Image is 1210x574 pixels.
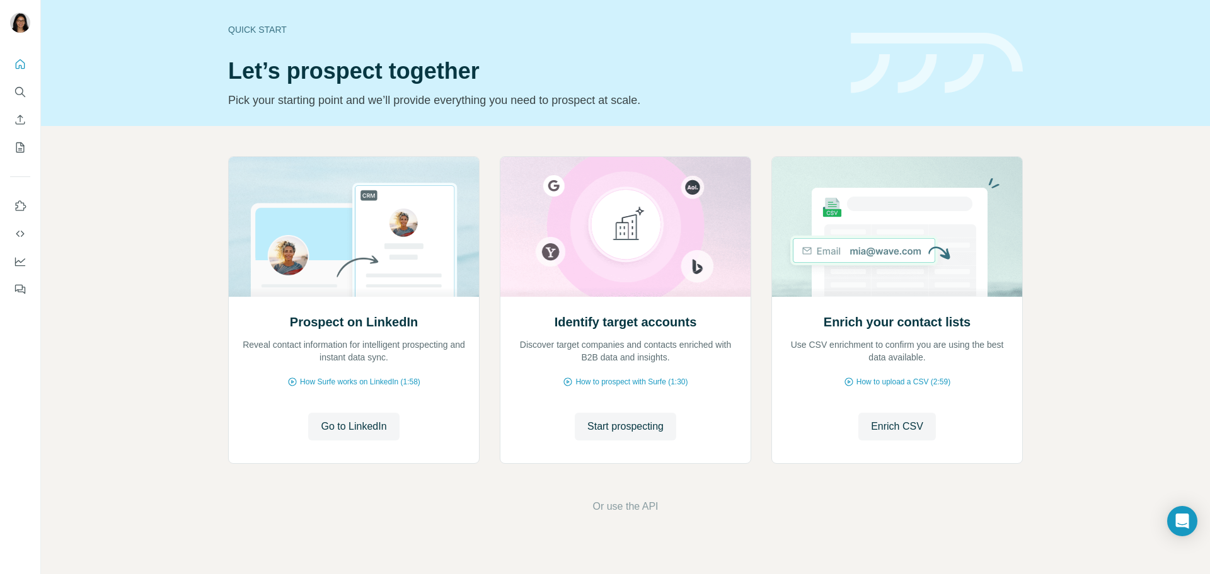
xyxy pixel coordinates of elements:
img: Avatar [10,13,30,33]
button: Dashboard [10,250,30,273]
button: Enrich CSV [858,413,936,440]
p: Reveal contact information for intelligent prospecting and instant data sync. [241,338,466,364]
span: How to upload a CSV (2:59) [856,376,950,387]
button: Use Surfe API [10,222,30,245]
img: Identify target accounts [500,157,751,297]
span: Start prospecting [587,419,664,434]
img: Enrich your contact lists [771,157,1023,297]
h2: Prospect on LinkedIn [290,313,418,331]
button: Search [10,81,30,103]
p: Pick your starting point and we’ll provide everything you need to prospect at scale. [228,91,836,109]
button: Or use the API [592,499,658,514]
span: How Surfe works on LinkedIn (1:58) [300,376,420,387]
h2: Enrich your contact lists [824,313,971,331]
h2: Identify target accounts [555,313,697,331]
button: Feedback [10,278,30,301]
button: Quick start [10,53,30,76]
span: How to prospect with Surfe (1:30) [575,376,688,387]
div: Quick start [228,23,836,36]
img: Prospect on LinkedIn [228,157,480,297]
img: banner [851,33,1023,94]
p: Use CSV enrichment to confirm you are using the best data available. [785,338,1010,364]
h1: Let’s prospect together [228,59,836,84]
button: Start prospecting [575,413,676,440]
div: Open Intercom Messenger [1167,506,1197,536]
button: Enrich CSV [10,108,30,131]
span: Enrich CSV [871,419,923,434]
button: Go to LinkedIn [308,413,399,440]
button: My lists [10,136,30,159]
p: Discover target companies and contacts enriched with B2B data and insights. [513,338,738,364]
button: Use Surfe on LinkedIn [10,195,30,217]
span: Go to LinkedIn [321,419,386,434]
